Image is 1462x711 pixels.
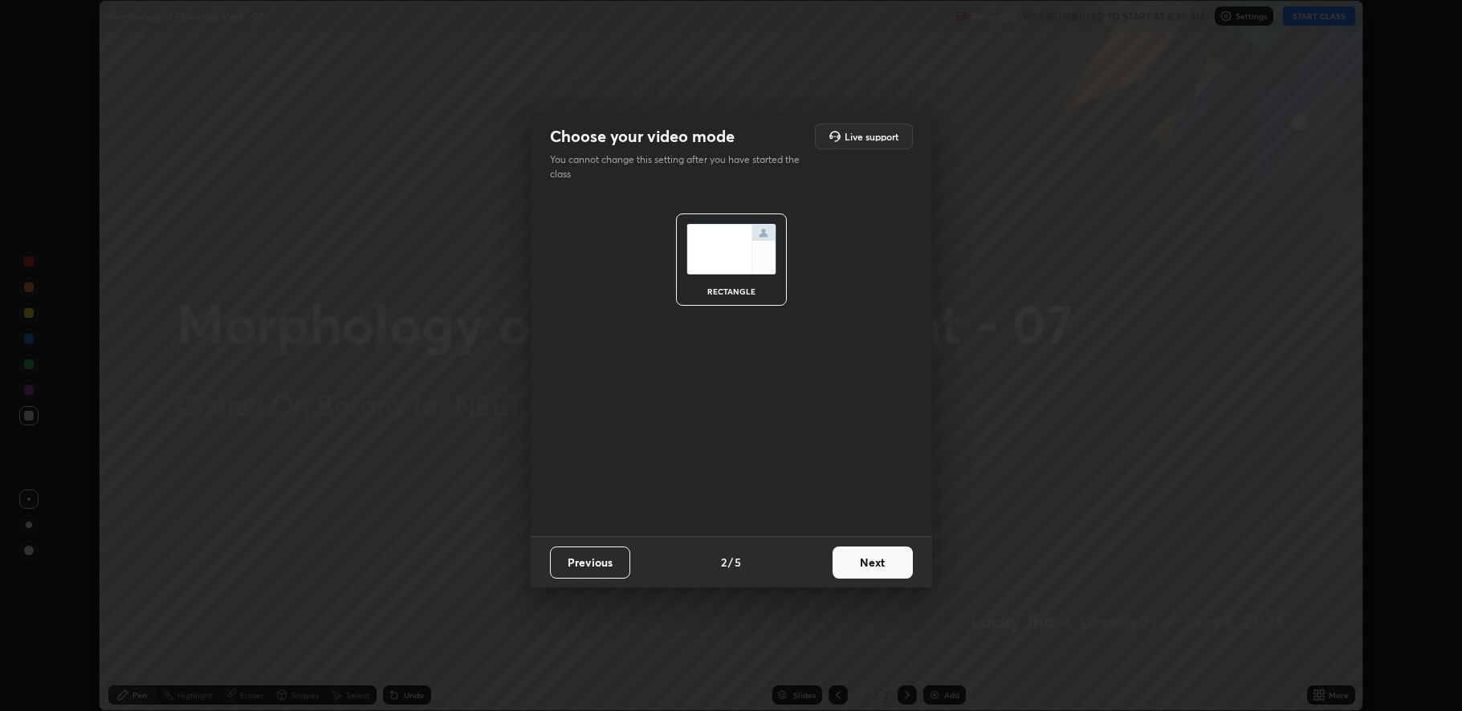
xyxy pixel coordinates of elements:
h2: Choose your video mode [550,126,735,147]
button: Next [833,546,913,579]
div: rectangle [699,287,764,295]
p: You cannot change this setting after you have started the class [550,152,810,181]
h4: 5 [735,554,741,571]
h4: 2 [721,554,727,571]
button: Previous [550,546,630,579]
h4: / [728,554,733,571]
h5: Live support [845,132,898,141]
img: normalScreenIcon.ae25ed63.svg [686,224,776,274]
